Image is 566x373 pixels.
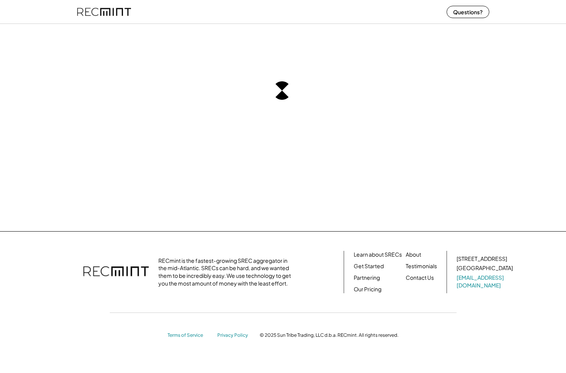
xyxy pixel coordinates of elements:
[447,6,489,18] button: Questions?
[354,274,380,282] a: Partnering
[354,262,384,270] a: Get Started
[457,264,513,272] div: [GEOGRAPHIC_DATA]
[457,255,507,263] div: [STREET_ADDRESS]
[260,332,398,338] div: © 2025 Sun Tribe Trading, LLC d.b.a. RECmint. All rights reserved.
[406,251,421,259] a: About
[354,251,402,259] a: Learn about SRECs
[354,286,381,293] a: Our Pricing
[406,262,437,270] a: Testimonials
[83,259,149,286] img: recmint-logotype%403x.png
[217,332,252,339] a: Privacy Policy
[77,2,131,22] img: recmint-logotype%403x%20%281%29.jpeg
[406,274,434,282] a: Contact Us
[158,257,295,287] div: RECmint is the fastest-growing SREC aggregator in the mid-Atlantic. SRECs can be hard, and we wan...
[168,332,210,339] a: Terms of Service
[457,274,514,289] a: [EMAIL_ADDRESS][DOMAIN_NAME]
